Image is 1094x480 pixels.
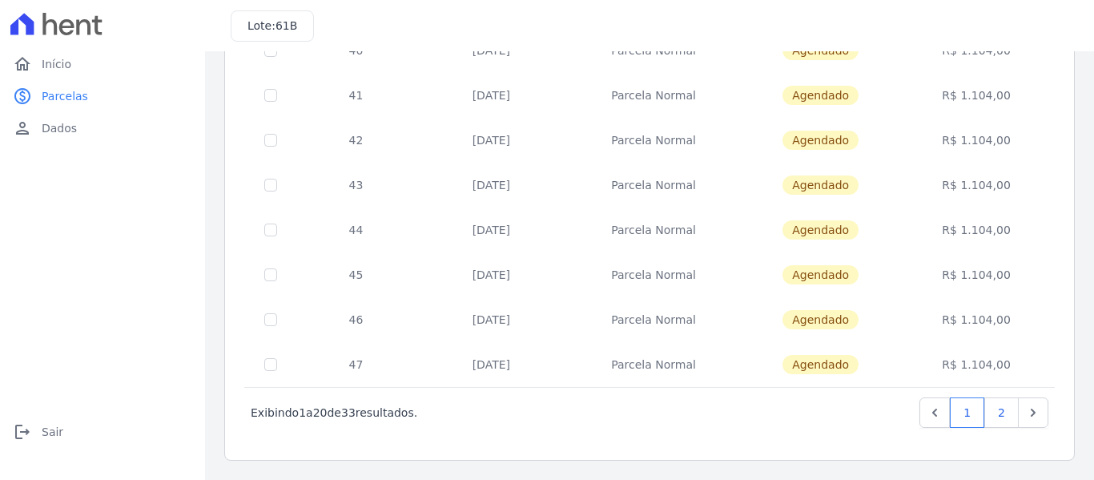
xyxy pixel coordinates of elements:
span: 61B [276,19,297,32]
span: Dados [42,120,77,136]
span: Sair [42,424,63,440]
td: 44 [296,208,416,252]
span: Início [42,56,71,72]
td: R$ 1.104,00 [901,297,1052,342]
span: Agendado [782,131,859,150]
td: 47 [296,342,416,387]
i: paid [13,87,32,106]
td: Parcela Normal [567,297,740,342]
a: paidParcelas [6,80,199,112]
a: 1 [950,397,984,428]
span: 20 [313,406,328,419]
span: Agendado [782,86,859,105]
td: R$ 1.104,00 [901,163,1052,208]
td: [DATE] [416,208,567,252]
a: homeInício [6,48,199,80]
i: logout [13,422,32,442]
a: 2 [984,397,1019,428]
td: [DATE] [416,73,567,118]
td: R$ 1.104,00 [901,73,1052,118]
i: person [13,119,32,138]
td: Parcela Normal [567,252,740,297]
td: R$ 1.104,00 [901,252,1052,297]
td: Parcela Normal [567,342,740,387]
a: Next [1018,397,1048,428]
a: Previous [919,397,950,428]
td: R$ 1.104,00 [901,118,1052,163]
a: logoutSair [6,416,199,448]
span: Agendado [782,220,859,240]
i: home [13,54,32,74]
p: Exibindo a de resultados. [251,405,417,421]
span: Agendado [782,265,859,284]
span: Agendado [782,355,859,374]
span: Agendado [782,175,859,195]
span: Parcelas [42,88,88,104]
span: 1 [299,406,306,419]
td: Parcela Normal [567,73,740,118]
td: [DATE] [416,342,567,387]
span: 33 [341,406,356,419]
td: [DATE] [416,163,567,208]
td: 41 [296,73,416,118]
td: 42 [296,118,416,163]
h3: Lote: [247,18,297,34]
td: [DATE] [416,118,567,163]
td: [DATE] [416,252,567,297]
td: Parcela Normal [567,118,740,163]
td: [DATE] [416,297,567,342]
td: R$ 1.104,00 [901,208,1052,252]
a: personDados [6,112,199,144]
td: 46 [296,297,416,342]
td: 45 [296,252,416,297]
td: Parcela Normal [567,163,740,208]
td: Parcela Normal [567,208,740,252]
td: 43 [296,163,416,208]
span: Agendado [782,310,859,329]
td: R$ 1.104,00 [901,342,1052,387]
